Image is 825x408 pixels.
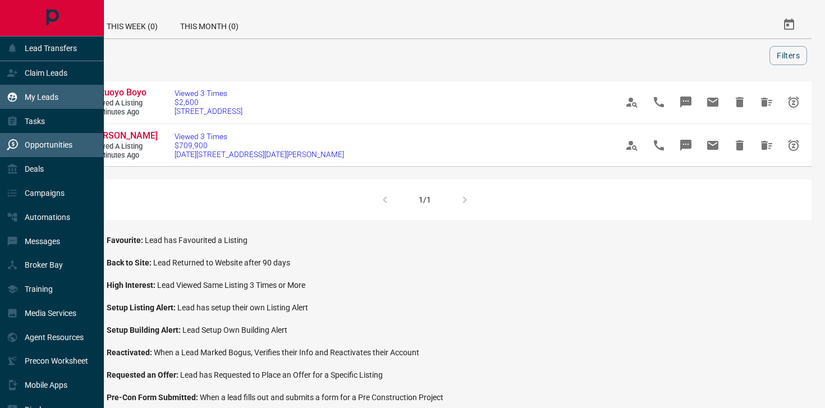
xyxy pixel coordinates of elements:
[769,46,807,65] button: Filters
[175,132,344,141] span: Viewed 3 Times
[107,281,157,290] span: High Interest
[618,132,645,159] span: View Profile
[107,348,154,357] span: Reactivated
[175,141,344,150] span: $709,900
[200,393,443,402] span: When a lead fills out and submits a form for a Pre Construction Project
[169,11,250,38] div: This Month (0)
[107,303,177,312] span: Setup Listing Alert
[90,142,157,152] span: Viewed a Listing
[699,132,726,159] span: Email
[90,130,158,141] span: [PERSON_NAME]
[726,132,753,159] span: Hide
[90,151,157,161] span: 27 minutes ago
[90,87,157,99] a: Eyituoyo Boyo
[780,132,807,159] span: Snooze
[153,258,290,267] span: Lead Returned to Website after 90 days
[753,89,780,116] span: Hide All from Eyituoyo Boyo
[95,11,169,38] div: This Week (0)
[645,132,672,159] span: Call
[175,89,242,116] a: Viewed 3 Times$2,600[STREET_ADDRESS]
[753,132,780,159] span: Hide All from Mirjana Wheeler
[175,98,242,107] span: $2,600
[780,89,807,116] span: Snooze
[107,370,180,379] span: Requested an Offer
[672,132,699,159] span: Message
[107,326,182,334] span: Setup Building Alert
[672,89,699,116] span: Message
[645,89,672,116] span: Call
[699,89,726,116] span: Email
[90,87,146,98] span: Eyituoyo Boyo
[618,89,645,116] span: View Profile
[90,130,157,142] a: [PERSON_NAME]
[175,89,242,98] span: Viewed 3 Times
[726,89,753,116] span: Hide
[175,107,242,116] span: [STREET_ADDRESS]
[90,108,157,117] span: 16 minutes ago
[180,370,383,379] span: Lead has Requested to Place an Offer for a Specific Listing
[107,393,200,402] span: Pre-Con Form Submitted
[154,348,419,357] span: When a Lead Marked Bogus, Verifies their Info and Reactivates their Account
[107,258,153,267] span: Back to Site
[145,236,247,245] span: Lead has Favourited a Listing
[90,99,157,108] span: Viewed a Listing
[157,281,305,290] span: Lead Viewed Same Listing 3 Times or More
[175,150,344,159] span: [DATE][STREET_ADDRESS][DATE][PERSON_NAME]
[175,132,344,159] a: Viewed 3 Times$709,900[DATE][STREET_ADDRESS][DATE][PERSON_NAME]
[182,326,287,334] span: Lead Setup Own Building Alert
[177,303,308,312] span: Lead has setup their own Listing Alert
[107,236,145,245] span: Favourite
[776,11,803,38] button: Select Date Range
[419,195,431,204] div: 1/1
